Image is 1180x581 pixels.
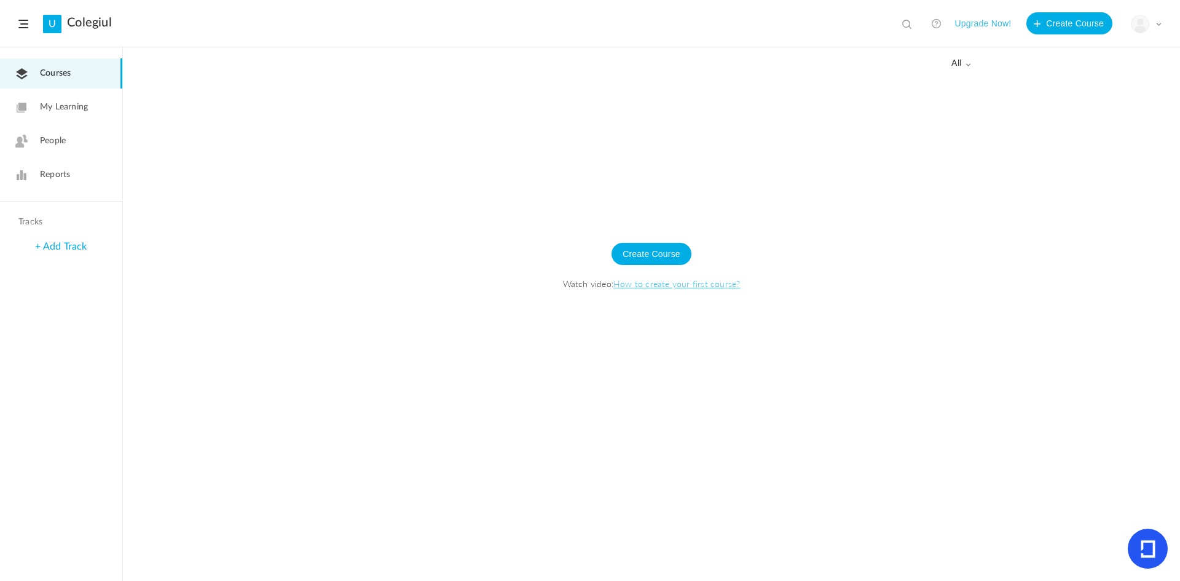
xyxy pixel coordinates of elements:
h4: Tracks [18,217,101,227]
img: user-image.png [1131,15,1149,33]
span: Courses [40,67,71,80]
button: Create Course [612,243,691,265]
a: How to create your first course? [613,277,740,290]
span: all [951,58,971,69]
a: + Add Track [35,242,87,251]
a: U [43,15,61,33]
a: Colegiul [67,15,112,30]
span: Watch video: [135,277,1168,290]
span: Reports [40,168,70,181]
span: My Learning [40,101,88,114]
span: People [40,135,66,148]
button: Create Course [1026,12,1112,34]
button: Upgrade Now! [954,12,1011,34]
